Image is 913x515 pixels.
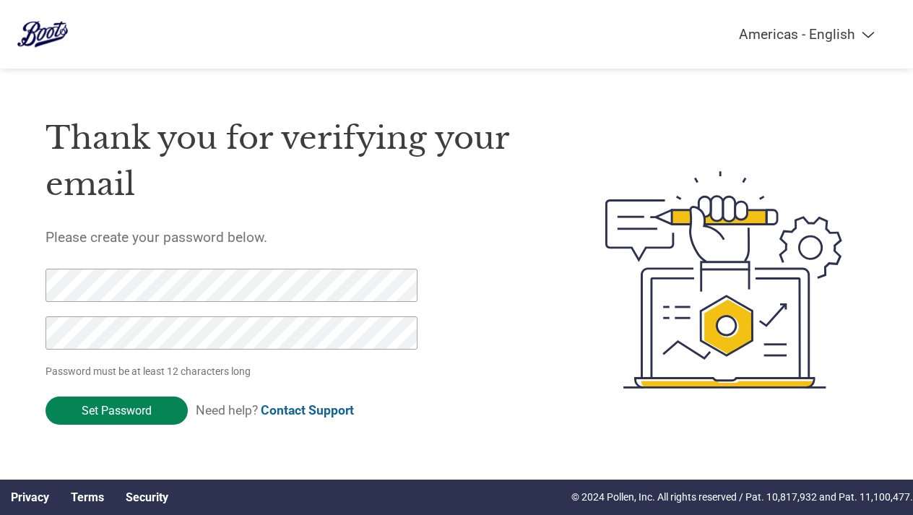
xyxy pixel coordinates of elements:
[46,229,539,246] h5: Please create your password below.
[46,364,420,379] p: Password must be at least 12 characters long
[126,490,168,504] a: Security
[11,490,49,504] a: Privacy
[71,490,104,504] a: Terms
[11,14,74,54] img: Boots
[571,490,913,505] p: © 2024 Pollen, Inc. All rights reserved / Pat. 10,817,932 and Pat. 11,100,477.
[46,115,539,208] h1: Thank you for verifying your email
[580,94,867,466] img: create-password
[46,397,188,425] input: Set Password
[196,403,354,417] span: Need help?
[261,403,354,417] a: Contact Support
